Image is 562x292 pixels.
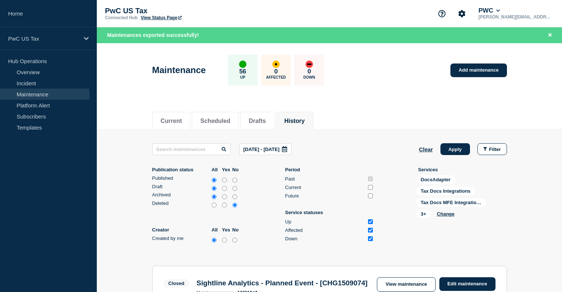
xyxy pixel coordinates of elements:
[222,227,231,233] label: Yes
[477,14,554,20] p: [PERSON_NAME][EMAIL_ADDRESS][DOMAIN_NAME]
[285,219,365,224] div: Up
[212,176,217,184] input: all
[212,202,217,209] input: all
[222,193,227,200] input: yes
[285,193,365,199] div: Future
[105,15,138,20] p: Connected Hub
[239,143,292,155] button: [DATE] - [DATE]
[8,35,79,42] p: PwC US Tax
[161,118,182,124] button: Current
[152,236,241,244] div: createdByMe
[152,184,210,189] div: Draft
[439,277,495,291] a: Edit maintenance
[212,237,217,244] input: all
[212,193,217,200] input: all
[368,219,373,224] input: Up
[212,167,220,172] label: All
[152,200,210,206] div: Deleted
[222,237,227,244] input: yes
[368,236,373,241] input: Down
[421,211,426,217] span: 3+
[285,185,365,190] div: Current
[285,227,365,233] div: Affected
[274,68,277,75] p: 0
[454,6,470,21] button: Account settings
[368,176,373,181] input: Past
[222,202,227,209] input: yes
[368,193,373,198] input: Future
[232,202,237,209] input: no
[368,185,373,190] input: Current
[272,61,280,68] div: affected
[416,175,456,184] span: DocsAdapter
[450,63,507,77] a: Add maintenance
[222,185,227,192] input: yes
[303,75,315,79] p: Down
[152,192,210,197] div: Archived
[249,118,266,124] button: Drafts
[285,236,365,241] div: Down
[212,227,220,233] label: All
[200,118,230,124] button: Scheduled
[152,192,241,200] div: archived
[232,237,237,244] input: no
[239,61,246,68] div: up
[152,227,210,233] p: Creator
[416,198,486,207] span: Tax Docs MFE Integrations
[437,211,454,217] button: Change
[152,175,241,184] div: published
[212,185,217,192] input: all
[285,210,374,215] p: Service statuses
[284,118,304,124] button: History
[232,227,241,233] label: No
[368,228,373,233] input: Affected
[545,31,555,39] button: Close banner
[240,75,245,79] p: Up
[141,15,182,20] a: View Status Page
[152,236,210,241] div: Created by me
[307,68,311,75] p: 0
[168,281,184,286] div: Closed
[222,167,231,172] label: Yes
[285,167,374,172] p: Period
[232,185,237,192] input: no
[222,176,227,184] input: yes
[197,279,368,287] h3: Sightline Analytics - Planned Event - [CHG1509074]
[418,167,507,172] p: Services
[477,143,507,155] button: Filter
[266,75,286,79] p: Affected
[152,184,241,192] div: draft
[419,143,433,155] button: Clear
[243,147,280,152] p: [DATE] - [DATE]
[232,167,241,172] label: No
[306,61,313,68] div: down
[152,200,241,209] div: deleted
[440,143,470,155] button: Apply
[152,143,231,155] input: Search maintenances
[377,277,435,292] a: View maintenance
[232,176,237,184] input: no
[239,68,246,75] p: 56
[152,175,210,181] div: Published
[107,32,199,38] span: Maintenances exported successfully!
[477,7,501,14] button: PWC
[152,167,210,172] p: Publication status
[416,187,476,195] span: Tax Docs Integrations
[152,65,206,75] h1: Maintenance
[232,193,237,200] input: no
[489,147,501,152] span: Filter
[105,7,253,15] p: PwC US Tax
[434,6,450,21] button: Support
[285,176,365,182] div: Past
